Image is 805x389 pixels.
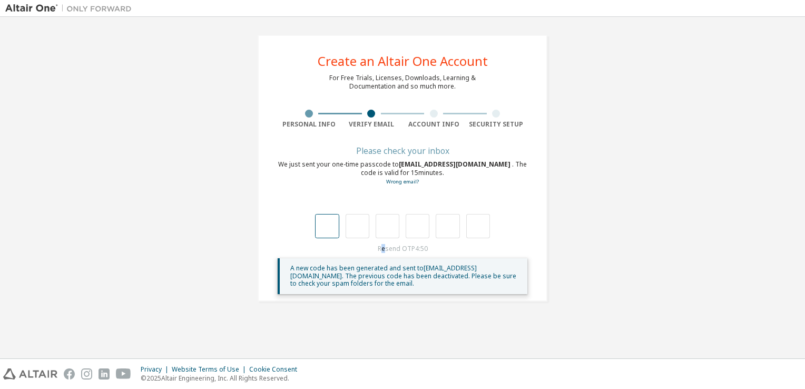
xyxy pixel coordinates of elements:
div: Privacy [141,365,172,374]
span: [EMAIL_ADDRESS][DOMAIN_NAME] [399,160,512,169]
img: linkedin.svg [99,368,110,380]
span: A new code has been generated and sent to [EMAIL_ADDRESS][DOMAIN_NAME] . The previous code has be... [290,264,516,288]
div: For Free Trials, Licenses, Downloads, Learning & Documentation and so much more. [329,74,476,91]
div: Personal Info [278,120,340,129]
img: instagram.svg [81,368,92,380]
p: © 2025 Altair Engineering, Inc. All Rights Reserved. [141,374,303,383]
div: Cookie Consent [249,365,303,374]
img: altair_logo.svg [3,368,57,380]
a: Go back to the registration form [386,178,419,185]
div: Please check your inbox [278,148,527,154]
div: We just sent your one-time passcode to . The code is valid for 15 minutes. [278,160,527,186]
img: facebook.svg [64,368,75,380]
img: Altair One [5,3,137,14]
div: Verify Email [340,120,403,129]
img: youtube.svg [116,368,131,380]
div: Website Terms of Use [172,365,249,374]
div: Account Info [402,120,465,129]
div: Security Setup [465,120,528,129]
div: Create an Altair One Account [318,55,488,67]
